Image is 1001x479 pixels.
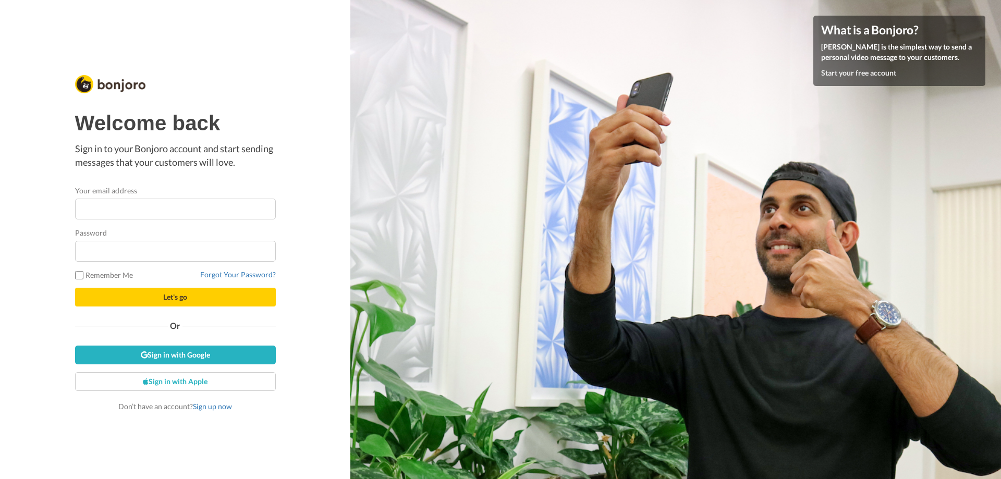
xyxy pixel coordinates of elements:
[75,288,276,306] button: Let's go
[75,185,137,196] label: Your email address
[821,42,978,63] p: [PERSON_NAME] is the simplest way to send a personal video message to your customers.
[821,68,896,77] a: Start your free account
[75,372,276,391] a: Sign in with Apple
[200,270,276,279] a: Forgot Your Password?
[168,322,182,329] span: Or
[118,402,232,411] span: Don’t have an account?
[75,346,276,364] a: Sign in with Google
[821,23,978,36] h4: What is a Bonjoro?
[163,292,187,301] span: Let's go
[75,271,83,279] input: Remember Me
[75,142,276,169] p: Sign in to your Bonjoro account and start sending messages that your customers will love.
[75,269,133,280] label: Remember Me
[75,112,276,134] h1: Welcome back
[193,402,232,411] a: Sign up now
[75,227,107,238] label: Password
